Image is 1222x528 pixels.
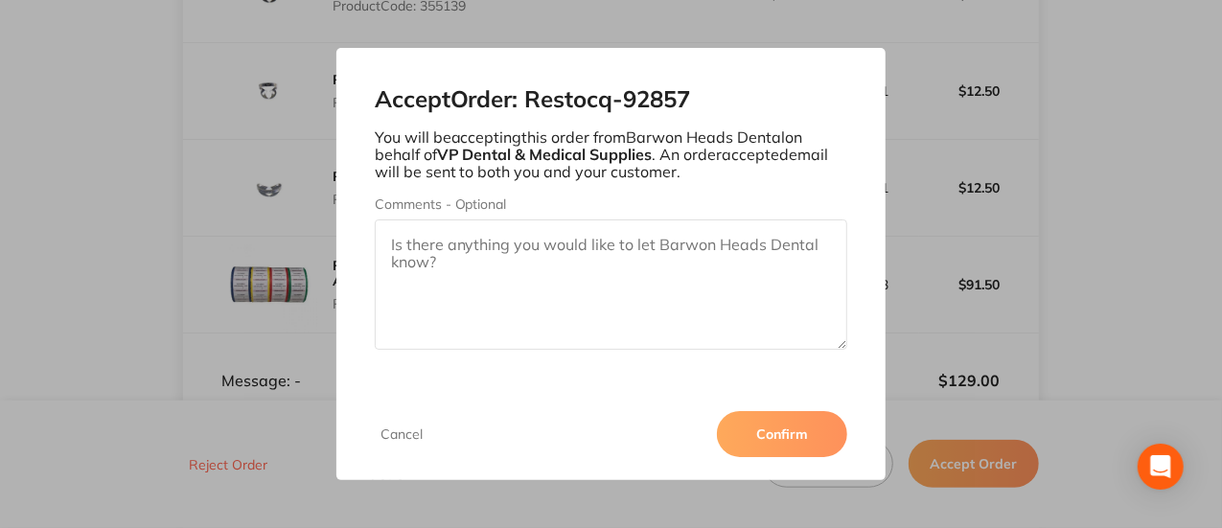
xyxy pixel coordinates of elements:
[1138,444,1184,490] div: Open Intercom Messenger
[375,86,848,113] h2: Accept Order: Restocq- 92857
[375,425,428,443] button: Cancel
[717,411,847,457] button: Confirm
[375,196,848,212] label: Comments - Optional
[375,128,848,181] p: You will be accepting this order from Barwon Heads Dental on behalf of . An order accepted email ...
[437,145,653,164] b: VP Dental & Medical Supplies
